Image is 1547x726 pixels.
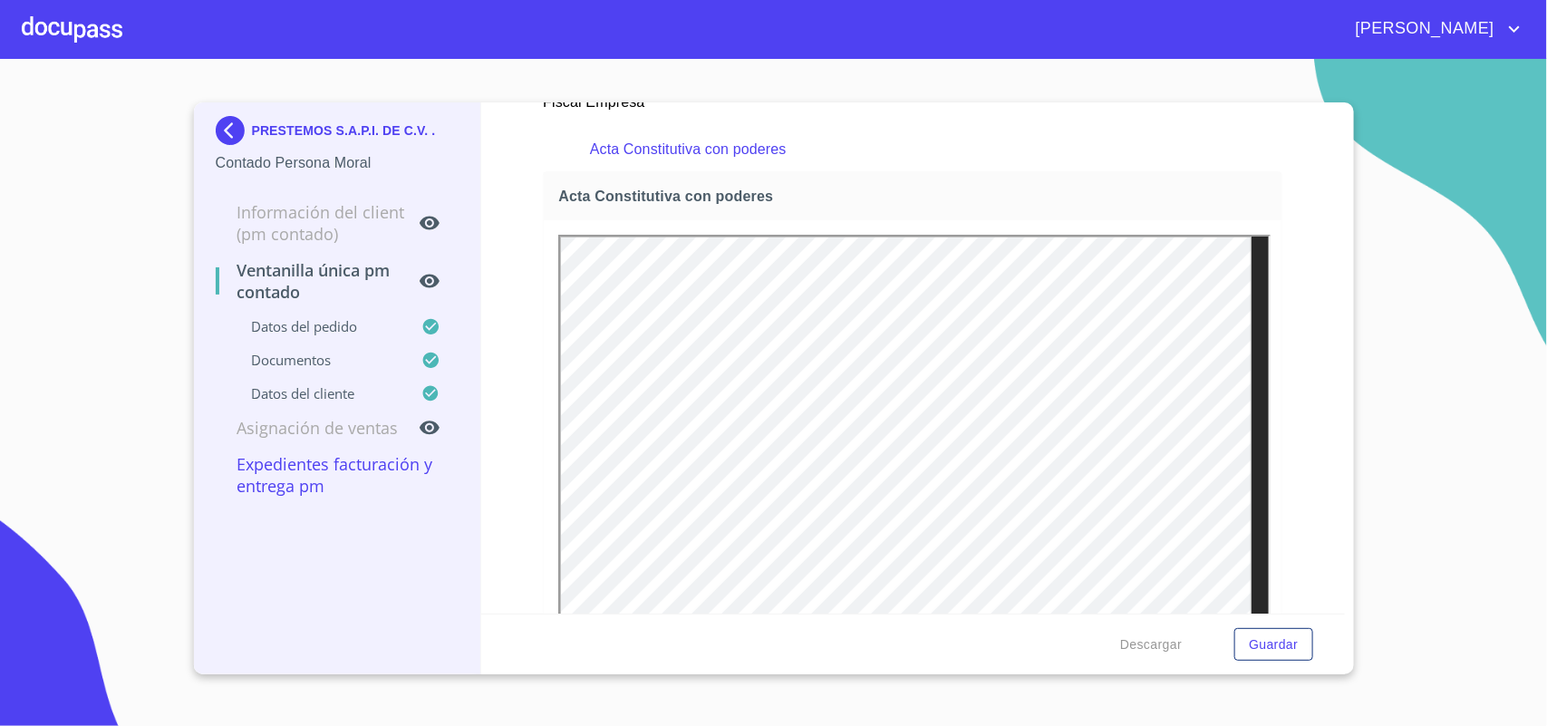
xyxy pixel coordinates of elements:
span: Guardar [1249,634,1298,656]
p: Contado Persona Moral [216,152,459,174]
div: PRESTEMOS S.A.P.I. DE C.V. . [216,116,459,152]
img: Docupass spot blue [216,116,252,145]
p: Información del Client (PM contado) [216,201,420,245]
p: Ventanilla única PM contado [216,259,420,303]
p: PRESTEMOS S.A.P.I. DE C.V. . [252,123,436,138]
p: Documentos [216,351,422,369]
span: [PERSON_NAME] [1342,15,1503,44]
p: Datos del cliente [216,384,422,402]
iframe: Acta Constitutiva con poderes [558,235,1271,722]
span: Descargar [1120,634,1182,656]
button: account of current user [1342,15,1525,44]
button: Guardar [1234,628,1312,662]
p: Acta Constitutiva con poderes [590,139,1236,160]
p: Datos del pedido [216,317,422,335]
p: Asignación de Ventas [216,417,420,439]
p: Expedientes Facturación y Entrega PM [216,453,459,497]
button: Descargar [1113,628,1189,662]
span: Acta Constitutiva con poderes [558,187,1274,206]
